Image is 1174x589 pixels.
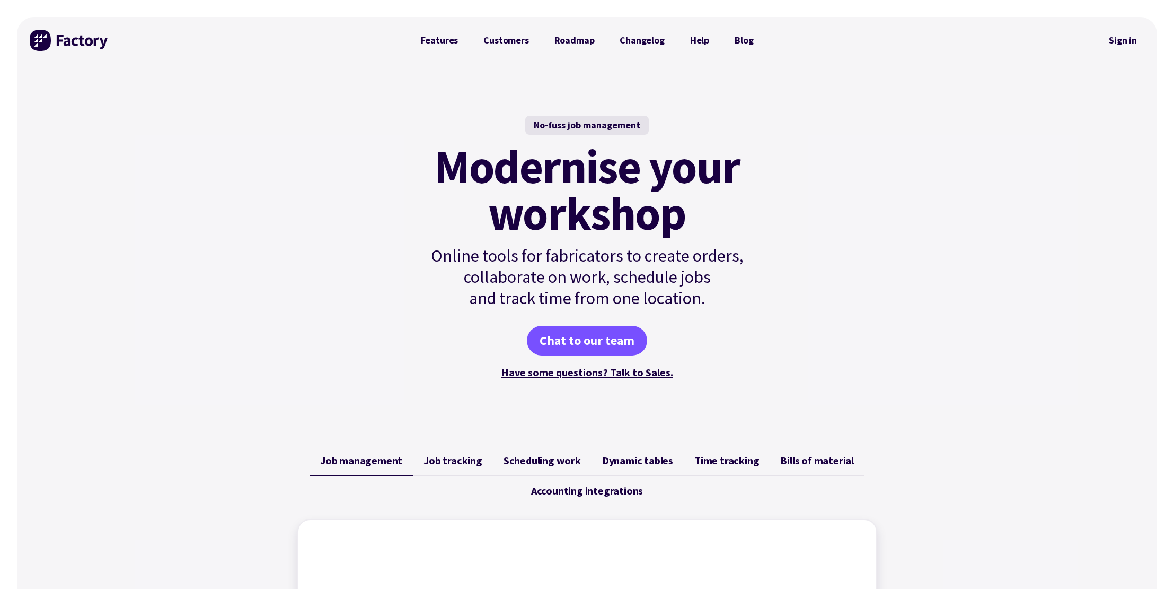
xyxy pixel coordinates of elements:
a: Chat to our team [527,326,647,356]
span: Accounting integrations [531,484,643,497]
span: Scheduling work [504,454,581,467]
img: Factory [30,30,109,51]
span: Bills of material [780,454,854,467]
a: Help [677,30,722,51]
a: Changelog [607,30,677,51]
nav: Primary Navigation [408,30,766,51]
span: Dynamic tables [602,454,673,467]
a: Customers [471,30,541,51]
nav: Secondary Navigation [1101,28,1144,53]
a: Features [408,30,471,51]
span: Time tracking [694,454,759,467]
p: Online tools for fabricators to create orders, collaborate on work, schedule jobs and track time ... [408,245,766,309]
a: Sign in [1101,28,1144,53]
a: Have some questions? Talk to Sales. [501,366,673,379]
a: Roadmap [542,30,607,51]
div: No-fuss job management [525,116,649,135]
span: Job tracking [423,454,482,467]
span: Job management [320,454,402,467]
mark: Modernise your workshop [434,143,740,237]
a: Blog [722,30,766,51]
